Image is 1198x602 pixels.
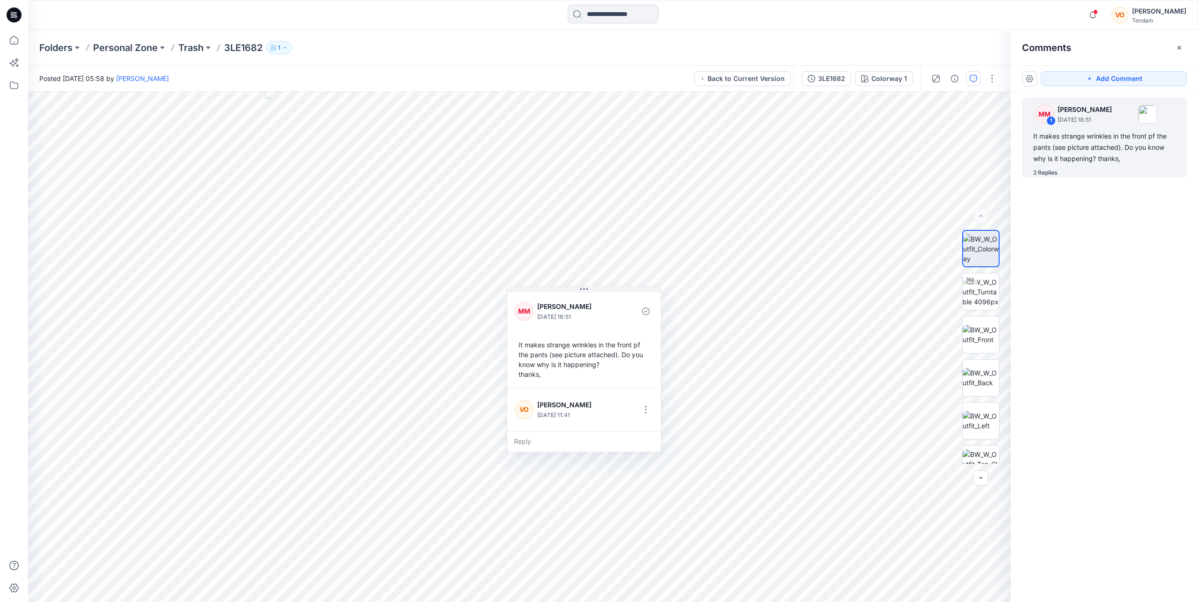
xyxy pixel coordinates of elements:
p: 1 [278,43,280,53]
div: Tendam [1132,17,1186,24]
p: [PERSON_NAME] [537,399,599,411]
h2: Comments [1022,42,1071,53]
img: BW_W_Outfit_Colorway [963,234,999,264]
p: [DATE] 18:51 [1058,115,1112,125]
img: BW_W_Outfit_Top_CloseUp [963,449,999,479]
img: BW_W_Outfit_Left [963,411,999,431]
button: Back to Current Version [694,71,791,86]
div: It makes strange wrinkles in the front pf the pants (see picture attached). Do you know why is it... [515,336,653,383]
p: [DATE] 11:41 [537,411,599,420]
div: It makes strange wrinkles in the front pf the pants (see picture attached). Do you know why is it... [1033,131,1176,164]
div: MM [1035,105,1054,124]
a: Personal Zone [93,41,158,54]
div: [PERSON_NAME] [1132,6,1186,17]
p: [DATE] 18:51 [537,312,614,322]
p: [PERSON_NAME] [537,301,614,312]
img: BW_W_Outfit_Front [963,325,999,345]
p: 3LE1682 [224,41,263,54]
div: Colorway 1 [871,73,907,84]
div: VO [515,400,533,419]
div: Reply [507,431,661,452]
div: 3LE1682 [818,73,845,84]
img: BW_W_Outfit_Back [963,368,999,388]
button: 3LE1682 [802,71,851,86]
span: Posted [DATE] 05:58 by [39,73,169,83]
div: 1 [1046,116,1056,125]
div: VO [1111,7,1128,23]
button: Colorway 1 [855,71,913,86]
a: [PERSON_NAME] [116,74,169,82]
p: [PERSON_NAME] [1058,104,1112,115]
div: 2 Replies [1033,168,1058,177]
button: 1 [266,41,292,54]
a: Folders [39,41,73,54]
button: Details [947,71,962,86]
a: Trash [178,41,204,54]
button: Add Comment [1041,71,1187,86]
div: MM [515,302,533,321]
img: BW_W_Outfit_Turntable 4096px [963,277,999,307]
